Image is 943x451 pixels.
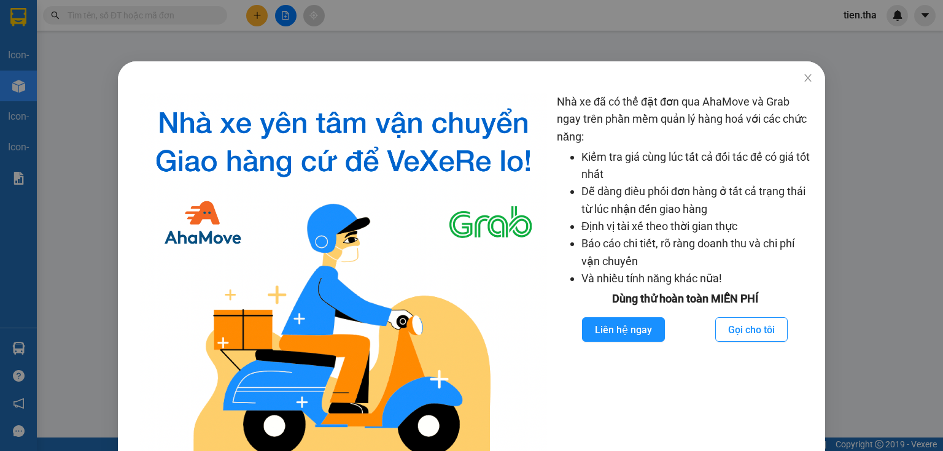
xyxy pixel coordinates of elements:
li: Kiểm tra giá cùng lúc tất cả đối tác để có giá tốt nhất [581,148,813,183]
span: close [803,73,813,83]
button: Gọi cho tôi [715,317,788,342]
li: Báo cáo chi tiết, rõ ràng doanh thu và chi phí vận chuyển [581,235,813,270]
div: Dùng thử hoàn toàn MIỄN PHÍ [557,290,813,307]
button: Close [791,61,825,96]
li: Dễ dàng điều phối đơn hàng ở tất cả trạng thái từ lúc nhận đến giao hàng [581,183,813,218]
li: Và nhiều tính năng khác nữa! [581,270,813,287]
button: Liên hệ ngay [582,317,665,342]
span: Gọi cho tôi [728,322,775,337]
span: Liên hệ ngay [595,322,652,337]
li: Định vị tài xế theo thời gian thực [581,218,813,235]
